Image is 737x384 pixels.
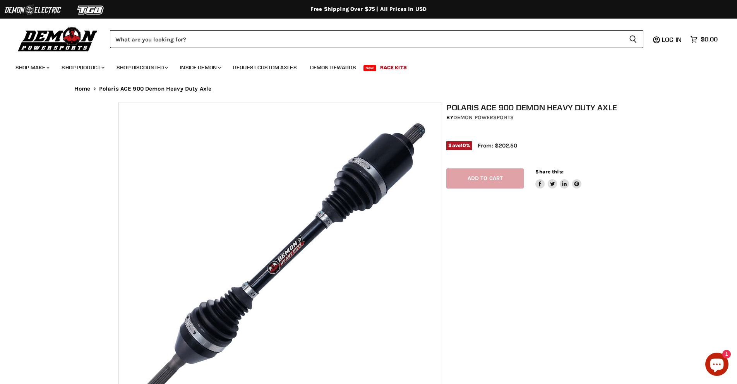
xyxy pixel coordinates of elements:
[658,36,686,43] a: Log in
[227,60,303,75] a: Request Custom Axles
[478,142,517,149] span: From: $202.50
[15,25,100,53] img: Demon Powersports
[535,168,581,189] aside: Share this:
[535,169,563,175] span: Share this:
[10,57,716,75] ul: Main menu
[4,3,62,17] img: Demon Electric Logo 2
[59,6,678,13] div: Free Shipping Over $75 | All Prices In USD
[446,113,623,122] div: by
[304,60,362,75] a: Demon Rewards
[111,60,173,75] a: Shop Discounted
[10,60,54,75] a: Shop Make
[662,36,682,43] span: Log in
[446,103,623,112] h1: Polaris ACE 900 Demon Heavy Duty Axle
[374,60,413,75] a: Race Kits
[99,86,212,92] span: Polaris ACE 900 Demon Heavy Duty Axle
[701,36,718,43] span: $0.00
[446,141,472,150] span: Save %
[62,3,120,17] img: TGB Logo 2
[110,30,623,48] input: Search
[623,30,643,48] button: Search
[686,34,722,45] a: $0.00
[74,86,91,92] a: Home
[56,60,109,75] a: Shop Product
[703,353,731,378] inbox-online-store-chat: Shopify online store chat
[453,114,514,121] a: Demon Powersports
[363,65,377,71] span: New!
[110,30,643,48] form: Product
[59,86,678,92] nav: Breadcrumbs
[461,142,466,148] span: 10
[174,60,226,75] a: Inside Demon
